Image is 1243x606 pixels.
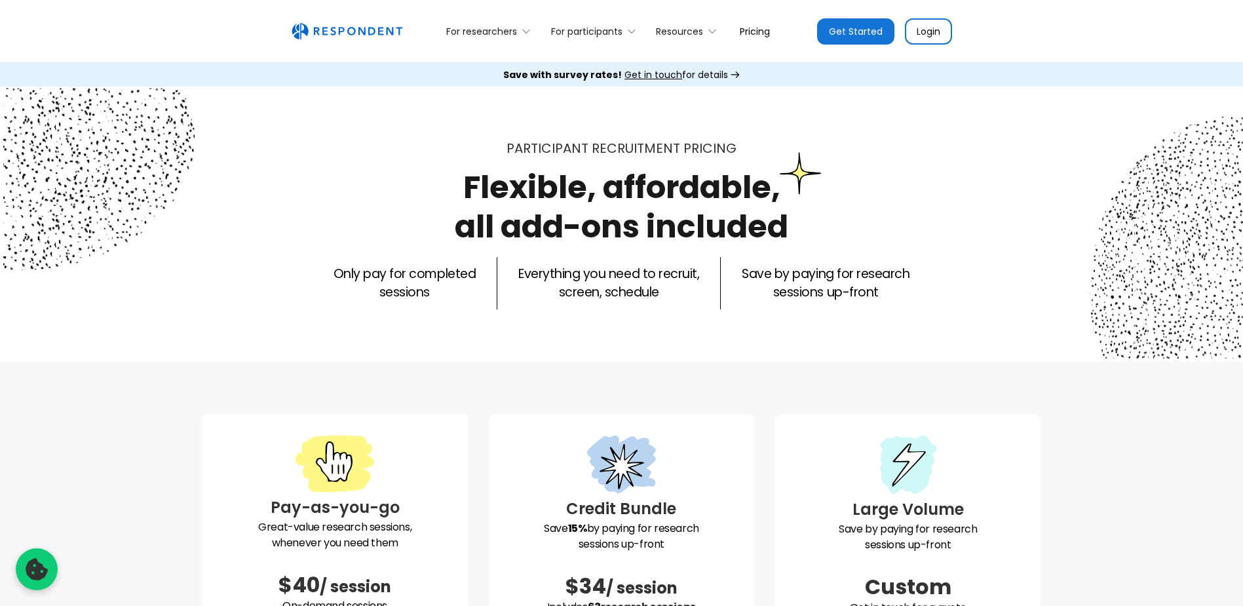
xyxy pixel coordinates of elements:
[455,165,788,249] h1: Flexible, affordable, all add-ons included
[817,18,894,45] a: Get Started
[742,265,909,302] p: Save by paying for research sessions up-front
[624,68,682,81] span: Get in touch
[439,16,543,47] div: For researchers
[865,572,951,601] span: Custom
[518,265,699,302] p: Everything you need to recruit, screen, schedule
[320,576,391,597] span: / session
[334,265,476,302] p: Only pay for completed sessions
[551,25,622,38] div: For participants
[568,521,587,536] strong: 15%
[503,68,728,81] div: for details
[565,571,606,601] span: $34
[683,139,736,157] span: PRICING
[786,521,1030,553] p: Save by paying for research sessions up-front
[499,497,744,521] h3: Credit Bundle
[649,16,729,47] div: Resources
[213,519,457,551] p: Great-value research sessions, whenever you need them
[729,16,780,47] a: Pricing
[543,16,648,47] div: For participants
[278,570,320,599] span: $40
[213,496,457,519] h3: Pay-as-you-go
[499,521,744,552] p: Save by paying for research sessions up-front
[503,68,622,81] strong: Save with survey rates!
[786,498,1030,521] h3: Large Volume
[292,23,402,40] a: home
[656,25,703,38] div: Resources
[292,23,402,40] img: Untitled UI logotext
[606,577,678,599] span: / session
[905,18,952,45] a: Login
[507,139,680,157] span: Participant recruitment
[446,25,517,38] div: For researchers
